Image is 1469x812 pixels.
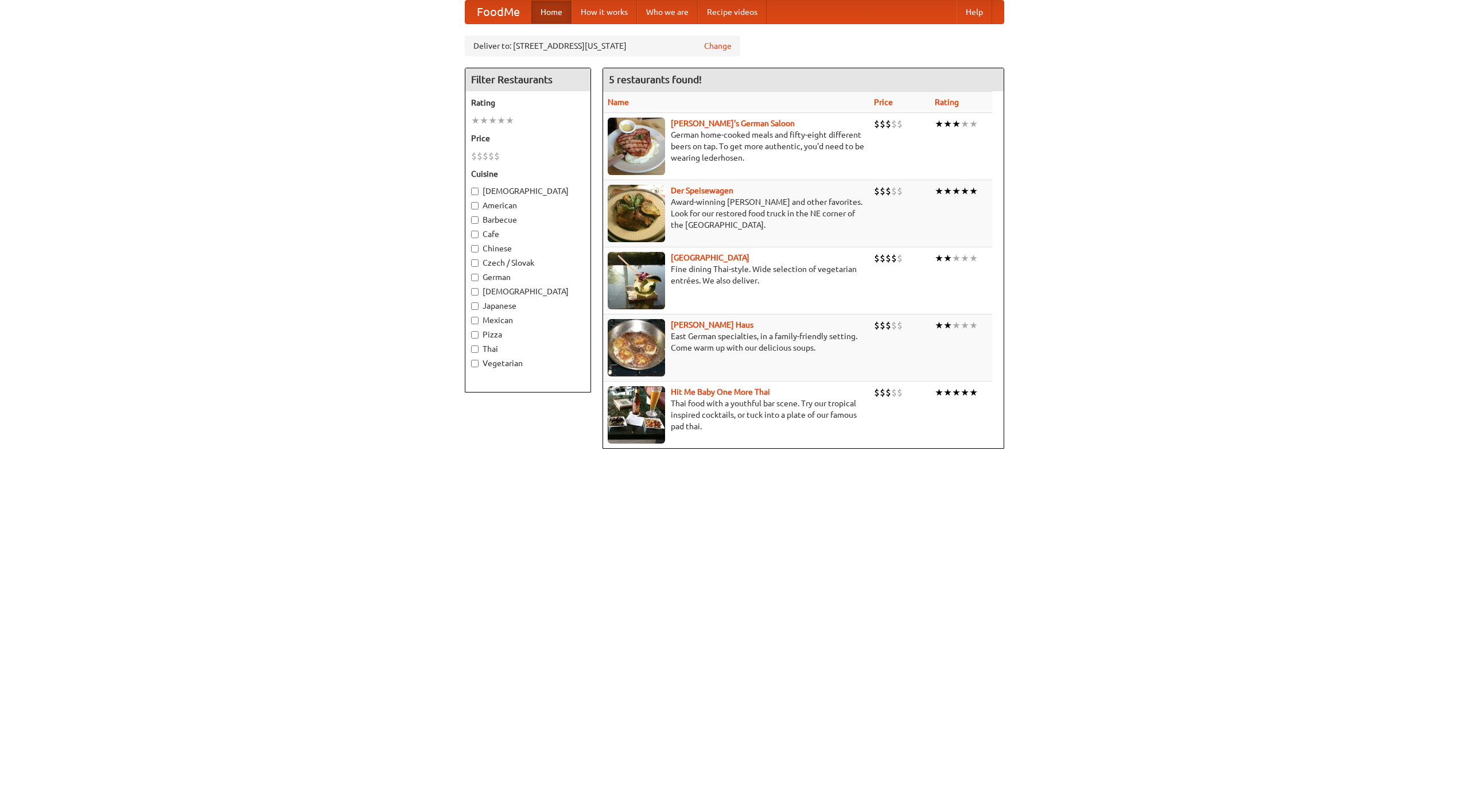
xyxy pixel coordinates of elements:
input: American [471,202,479,209]
div: Deliver to: [STREET_ADDRESS][US_STATE] [465,36,740,56]
label: [DEMOGRAPHIC_DATA] [471,286,585,297]
img: babythai.jpg [608,386,665,444]
a: Der Speisewagen [671,186,733,195]
li: ★ [969,118,978,130]
a: Who we are [637,1,698,24]
li: ★ [471,114,480,127]
li: $ [874,185,880,197]
li: $ [494,150,500,162]
input: Thai [471,345,479,353]
a: [PERSON_NAME] Haus [671,320,753,329]
li: ★ [943,319,952,332]
b: [GEOGRAPHIC_DATA] [671,253,749,262]
label: Thai [471,343,585,355]
li: ★ [943,118,952,130]
li: $ [885,118,891,130]
li: ★ [961,319,969,332]
a: Name [608,98,629,107]
img: esthers.jpg [608,118,665,175]
input: Cafe [471,231,479,238]
li: $ [891,319,897,332]
label: Chinese [471,243,585,254]
li: ★ [961,252,969,265]
input: [DEMOGRAPHIC_DATA] [471,288,479,296]
li: ★ [969,252,978,265]
li: ★ [935,185,943,197]
li: ★ [497,114,506,127]
label: Japanese [471,300,585,312]
li: $ [874,386,880,399]
a: Help [957,1,992,24]
li: ★ [935,118,943,130]
li: $ [488,150,494,162]
li: $ [885,386,891,399]
li: $ [880,319,885,332]
li: ★ [952,319,961,332]
p: Fine dining Thai-style. Wide selection of vegetarian entrées. We also deliver. [608,263,865,286]
li: ★ [952,386,961,399]
li: ★ [943,252,952,265]
li: ★ [506,114,514,127]
li: ★ [952,252,961,265]
input: Pizza [471,331,479,339]
label: Cafe [471,228,585,240]
li: $ [897,252,903,265]
a: Home [531,1,572,24]
li: $ [885,185,891,197]
li: $ [891,386,897,399]
li: ★ [935,386,943,399]
label: Barbecue [471,214,585,226]
input: German [471,274,479,281]
input: Japanese [471,302,479,310]
li: ★ [961,118,969,130]
li: $ [885,252,891,265]
label: Czech / Slovak [471,257,585,269]
a: Change [704,40,732,52]
a: FoodMe [465,1,531,24]
input: [DEMOGRAPHIC_DATA] [471,188,479,195]
img: satay.jpg [608,252,665,309]
li: $ [880,252,885,265]
a: How it works [572,1,637,24]
li: $ [885,319,891,332]
label: Pizza [471,329,585,340]
li: ★ [935,252,943,265]
li: ★ [943,185,952,197]
li: $ [880,118,885,130]
img: speisewagen.jpg [608,185,665,242]
input: Czech / Slovak [471,259,479,267]
input: Chinese [471,245,479,252]
label: Vegetarian [471,358,585,369]
li: $ [874,252,880,265]
a: Rating [935,98,959,107]
li: ★ [488,114,497,127]
img: kohlhaus.jpg [608,319,665,376]
li: ★ [952,118,961,130]
input: Vegetarian [471,360,479,367]
li: ★ [935,319,943,332]
li: ★ [952,185,961,197]
h5: Price [471,133,585,144]
li: ★ [961,185,969,197]
label: Mexican [471,314,585,326]
li: ★ [969,319,978,332]
a: Recipe videos [698,1,767,24]
li: ★ [969,185,978,197]
p: German home-cooked meals and fifty-eight different beers on tap. To get more authentic, you'd nee... [608,129,865,164]
li: $ [897,386,903,399]
ng-pluralize: 5 restaurants found! [609,74,702,85]
li: $ [471,150,477,162]
li: $ [874,319,880,332]
h4: Filter Restaurants [465,68,590,91]
input: Barbecue [471,216,479,224]
a: [PERSON_NAME]'s German Saloon [671,119,795,128]
a: Hit Me Baby One More Thai [671,387,770,397]
input: Mexican [471,317,479,324]
li: $ [874,118,880,130]
li: $ [897,319,903,332]
p: Thai food with a youthful bar scene. Try our tropical inspired cocktails, or tuck into a plate of... [608,398,865,432]
li: $ [483,150,488,162]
